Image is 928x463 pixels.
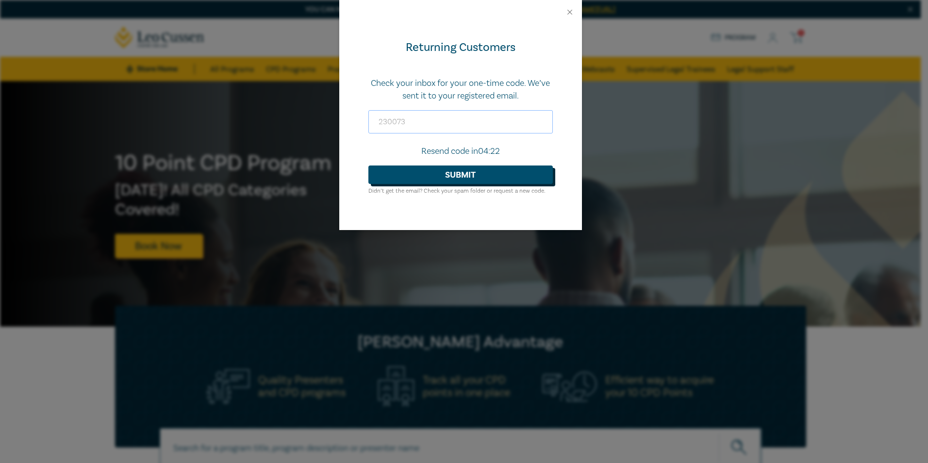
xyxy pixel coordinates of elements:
div: Returning Customers [368,40,553,55]
p: Check your inbox for your one-time code. We’ve sent it to your registered email. [368,77,553,102]
small: Didn’t get the email? Check your spam folder or request a new code. [368,187,546,195]
button: Submit [368,165,553,184]
p: Resend code in 04:22 [368,145,553,158]
input: Code [368,110,553,133]
button: Close [565,8,574,17]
